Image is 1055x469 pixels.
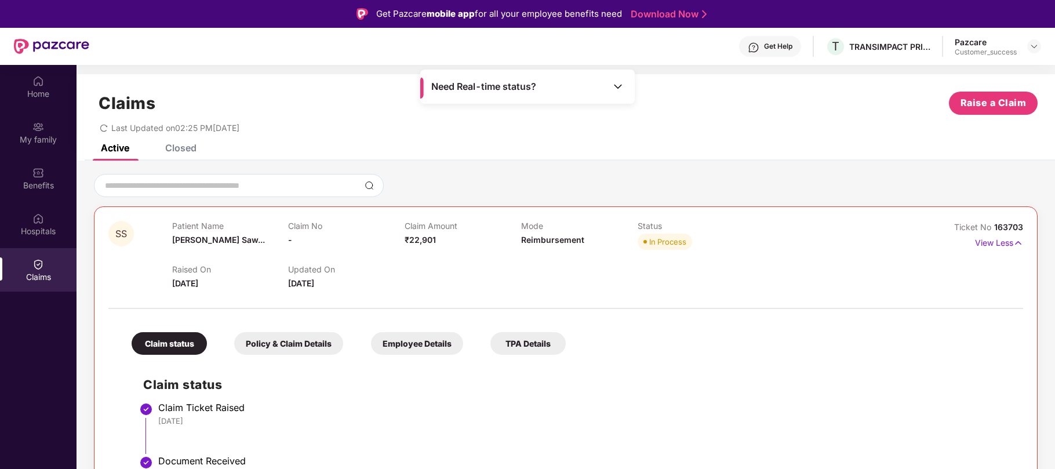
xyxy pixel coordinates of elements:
h1: Claims [99,93,155,113]
div: Customer_success [955,48,1017,57]
p: Patient Name [172,221,289,231]
p: View Less [975,234,1023,249]
span: 163703 [994,222,1023,232]
span: T [832,39,839,53]
p: Claim No [288,221,405,231]
div: In Process [649,236,686,248]
div: TPA Details [490,332,566,355]
div: Get Help [764,42,792,51]
p: Status [638,221,754,231]
img: svg+xml;base64,PHN2ZyBpZD0iRHJvcGRvd24tMzJ4MzIiIHhtbG5zPSJodHRwOi8vd3d3LnczLm9yZy8yMDAwL3N2ZyIgd2... [1029,42,1039,51]
div: Pazcare [955,37,1017,48]
button: Raise a Claim [949,92,1038,115]
div: TRANSIMPACT PRIVATE LIMITED [849,41,930,52]
div: [DATE] [158,416,1012,426]
img: svg+xml;base64,PHN2ZyBpZD0iU3RlcC1Eb25lLTMyeDMyIiB4bWxucz0iaHR0cDovL3d3dy53My5vcmcvMjAwMC9zdmciIH... [139,402,153,416]
span: Reimbursement [521,235,584,245]
div: Get Pazcare for all your employee benefits need [376,7,622,21]
p: Updated On [288,264,405,274]
img: svg+xml;base64,PHN2ZyBpZD0iSG9tZSIgeG1sbnM9Imh0dHA6Ly93d3cudzMub3JnLzIwMDAvc3ZnIiB3aWR0aD0iMjAiIG... [32,75,44,87]
span: - [288,235,292,245]
p: Mode [521,221,638,231]
a: Download Now [631,8,703,20]
div: Employee Details [371,332,463,355]
img: Logo [356,8,368,20]
h2: Claim status [143,375,1012,394]
span: redo [100,123,108,133]
div: Claim Ticket Raised [158,402,1012,413]
img: svg+xml;base64,PHN2ZyBpZD0iQ2xhaW0iIHhtbG5zPSJodHRwOi8vd3d3LnczLm9yZy8yMDAwL3N2ZyIgd2lkdGg9IjIwIi... [32,259,44,270]
strong: mobile app [427,8,475,19]
img: Stroke [702,8,707,20]
span: [DATE] [288,278,314,288]
img: svg+xml;base64,PHN2ZyBpZD0iSG9zcGl0YWxzIiB4bWxucz0iaHR0cDovL3d3dy53My5vcmcvMjAwMC9zdmciIHdpZHRoPS... [32,213,44,224]
span: [PERSON_NAME] Saw... [172,235,265,245]
span: Need Real-time status? [431,81,536,93]
span: SS [115,229,127,239]
img: svg+xml;base64,PHN2ZyB4bWxucz0iaHR0cDovL3d3dy53My5vcmcvMjAwMC9zdmciIHdpZHRoPSIxNyIgaGVpZ2h0PSIxNy... [1013,237,1023,249]
div: Active [101,142,129,154]
img: svg+xml;base64,PHN2ZyBpZD0iU2VhcmNoLTMyeDMyIiB4bWxucz0iaHR0cDovL3d3dy53My5vcmcvMjAwMC9zdmciIHdpZH... [365,181,374,190]
img: svg+xml;base64,PHN2ZyBpZD0iSGVscC0zMngzMiIgeG1sbnM9Imh0dHA6Ly93d3cudzMub3JnLzIwMDAvc3ZnIiB3aWR0aD... [748,42,759,53]
span: [DATE] [172,278,198,288]
img: svg+xml;base64,PHN2ZyB3aWR0aD0iMjAiIGhlaWdodD0iMjAiIHZpZXdCb3g9IjAgMCAyMCAyMCIgZmlsbD0ibm9uZSIgeG... [32,121,44,133]
span: Ticket No [954,222,994,232]
div: Policy & Claim Details [234,332,343,355]
span: ₹22,901 [405,235,436,245]
div: Document Received [158,455,1012,467]
div: Closed [165,142,197,154]
img: New Pazcare Logo [14,39,89,54]
img: Toggle Icon [612,81,624,92]
span: Last Updated on 02:25 PM[DATE] [111,123,239,133]
p: Raised On [172,264,289,274]
span: Raise a Claim [961,96,1027,110]
img: svg+xml;base64,PHN2ZyBpZD0iQmVuZWZpdHMiIHhtbG5zPSJodHRwOi8vd3d3LnczLm9yZy8yMDAwL3N2ZyIgd2lkdGg9Ij... [32,167,44,179]
p: Claim Amount [405,221,521,231]
div: Claim status [132,332,207,355]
